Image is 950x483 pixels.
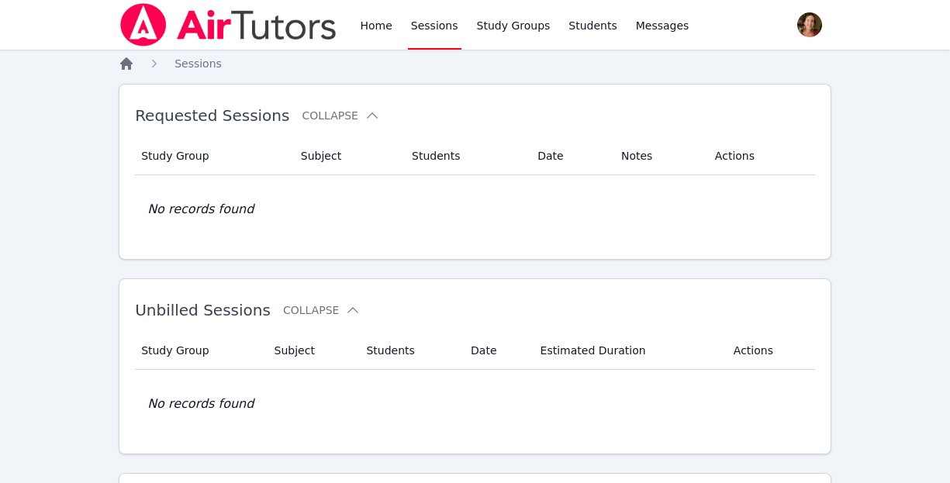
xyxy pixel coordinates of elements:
[724,332,815,370] th: Actions
[174,56,222,71] a: Sessions
[706,137,815,175] th: Actions
[283,302,361,318] button: Collapse
[135,175,815,243] td: No records found
[461,332,531,370] th: Date
[119,3,338,47] img: Air Tutors
[135,137,292,175] th: Study Group
[135,106,289,125] span: Requested Sessions
[119,56,831,71] nav: Breadcrumb
[636,18,689,33] span: Messages
[135,301,271,319] span: Unbilled Sessions
[135,332,264,370] th: Study Group
[528,137,612,175] th: Date
[174,57,222,70] span: Sessions
[402,137,528,175] th: Students
[292,137,402,175] th: Subject
[612,137,706,175] th: Notes
[357,332,461,370] th: Students
[531,332,724,370] th: Estimated Duration
[135,370,815,438] td: No records found
[302,108,379,123] button: Collapse
[265,332,358,370] th: Subject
